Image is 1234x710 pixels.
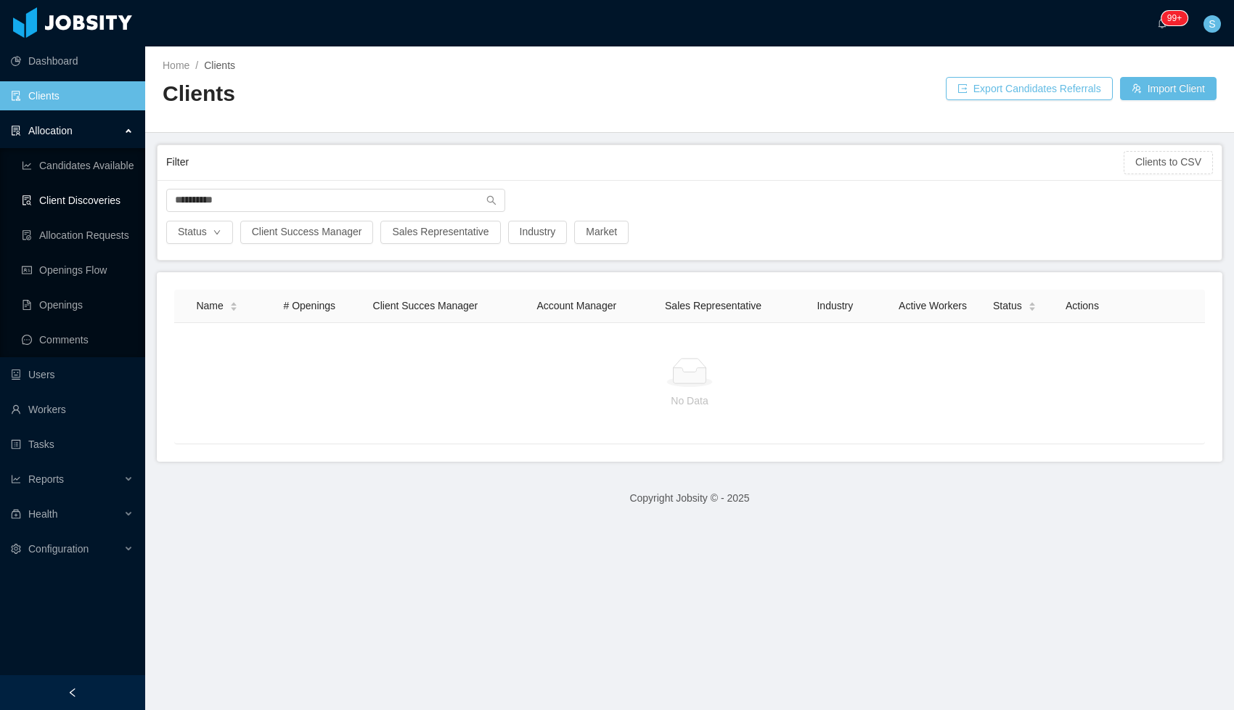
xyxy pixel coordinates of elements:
[1157,18,1167,28] i: icon: bell
[11,474,21,484] i: icon: line-chart
[536,300,616,311] span: Account Manager
[166,149,1124,176] div: Filter
[11,395,134,424] a: icon: userWorkers
[22,256,134,285] a: icon: idcardOpenings Flow
[1124,151,1213,174] button: Clients to CSV
[665,300,761,311] span: Sales Representative
[11,46,134,76] a: icon: pie-chartDashboard
[1161,11,1188,25] sup: 1560
[28,543,89,555] span: Configuration
[1028,300,1037,310] div: Sort
[1066,300,1099,311] span: Actions
[11,430,134,459] a: icon: profileTasks
[28,508,57,520] span: Health
[1209,15,1215,33] span: S
[22,325,134,354] a: icon: messageComments
[11,509,21,519] i: icon: medicine-box
[163,79,690,109] h2: Clients
[22,186,134,215] a: icon: file-searchClient Discoveries
[899,300,967,311] span: Active Workers
[196,298,223,314] span: Name
[22,290,134,319] a: icon: file-textOpenings
[229,300,238,310] div: Sort
[166,221,233,244] button: Statusicon: down
[163,60,189,71] a: Home
[186,393,1193,409] p: No Data
[11,544,21,554] i: icon: setting
[373,300,478,311] span: Client Succes Manager
[28,473,64,485] span: Reports
[240,221,374,244] button: Client Success Manager
[11,126,21,136] i: icon: solution
[283,300,335,311] span: # Openings
[1028,306,1036,310] i: icon: caret-down
[195,60,198,71] span: /
[380,221,500,244] button: Sales Representative
[817,300,853,311] span: Industry
[508,221,568,244] button: Industry
[1028,300,1036,304] i: icon: caret-up
[229,306,237,310] i: icon: caret-down
[229,300,237,304] i: icon: caret-up
[22,151,134,180] a: icon: line-chartCandidates Available
[204,60,235,71] span: Clients
[993,298,1022,314] span: Status
[1120,77,1217,100] button: icon: usergroup-addImport Client
[574,221,629,244] button: Market
[28,125,73,136] span: Allocation
[145,473,1234,523] footer: Copyright Jobsity © - 2025
[11,360,134,389] a: icon: robotUsers
[11,81,134,110] a: icon: auditClients
[22,221,134,250] a: icon: file-doneAllocation Requests
[486,195,497,205] i: icon: search
[946,77,1113,100] button: icon: exportExport Candidates Referrals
